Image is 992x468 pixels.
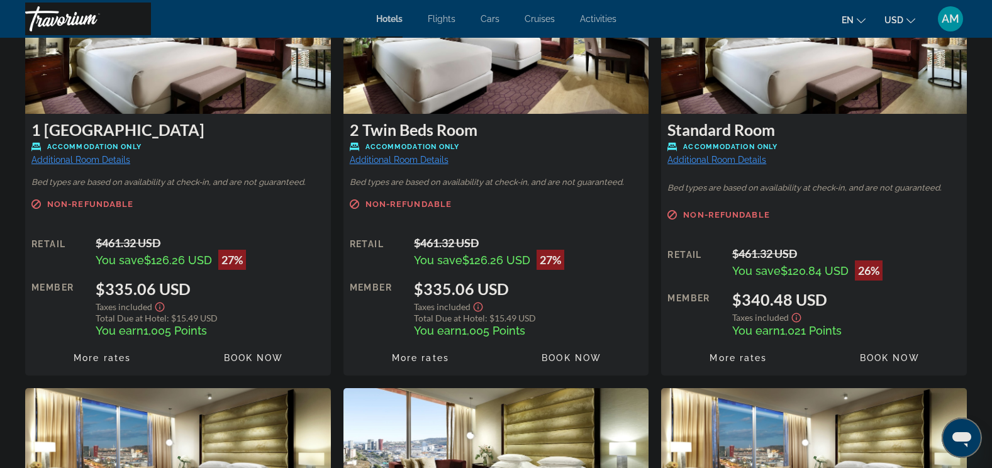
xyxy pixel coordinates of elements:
div: Member [31,279,86,337]
div: $340.48 USD [732,290,961,309]
div: $335.06 USD [96,279,324,298]
div: Retail [31,236,86,270]
a: Cars [481,14,499,24]
a: Travorium [25,3,151,35]
span: AM [942,13,959,25]
span: Taxes included [414,301,471,312]
iframe: Button to launch messaging window [942,418,982,458]
button: Book now [501,347,642,369]
span: en [842,15,854,25]
div: Retail [667,247,722,281]
div: Member [667,290,722,337]
span: You earn [414,324,462,337]
span: Total Due at Hotel [414,313,485,323]
span: You save [96,253,144,267]
span: Taxes included [732,312,789,323]
p: Bed types are based on availability at check-in, and are not guaranteed. [350,178,643,187]
span: Additional Room Details [31,155,130,165]
button: More rates [350,347,491,369]
a: Flights [428,14,455,24]
span: You earn [732,324,780,337]
span: More rates [74,353,131,363]
button: Change currency [884,11,915,29]
button: Book now [182,347,324,369]
span: Total Due at Hotel [96,313,167,323]
span: Non-refundable [365,200,452,208]
span: Accommodation Only [683,143,777,151]
span: 1,005 Points [143,324,207,337]
span: $120.84 USD [781,264,849,277]
span: More rates [710,353,767,363]
div: $461.32 USD [732,247,961,260]
span: You earn [96,324,143,337]
button: More rates [31,347,173,369]
span: You save [414,253,462,267]
span: Non-refundable [683,211,769,219]
h3: 2 Twin Beds Room [350,120,643,139]
a: Cruises [525,14,555,24]
button: Show Taxes and Fees disclaimer [152,298,167,313]
span: $126.26 USD [462,253,530,267]
button: Change language [842,11,866,29]
span: 1,021 Points [780,324,842,337]
div: 27% [537,250,564,270]
div: 27% [218,250,246,270]
span: You save [732,264,781,277]
span: Book now [860,353,920,363]
button: Show Taxes and Fees disclaimer [789,309,804,323]
div: 26% [855,260,883,281]
div: Retail [350,236,404,270]
div: : $15.49 USD [414,313,642,323]
h3: 1 [GEOGRAPHIC_DATA] [31,120,325,139]
span: Non-refundable [47,200,133,208]
p: Bed types are based on availability at check-in, and are not guaranteed. [31,178,325,187]
button: Show Taxes and Fees disclaimer [471,298,486,313]
div: $335.06 USD [414,279,642,298]
button: User Menu [934,6,967,32]
span: Accommodation Only [47,143,142,151]
span: $126.26 USD [144,253,212,267]
span: More rates [392,353,449,363]
div: $461.32 USD [414,236,642,250]
div: $461.32 USD [96,236,324,250]
span: Taxes included [96,301,152,312]
p: Bed types are based on availability at check-in, and are not guaranteed. [667,184,961,192]
span: USD [884,15,903,25]
span: Book now [224,353,284,363]
div: : $15.49 USD [96,313,324,323]
h3: Standard Room [667,120,961,139]
span: Accommodation Only [365,143,460,151]
span: Book now [542,353,601,363]
a: Activities [580,14,616,24]
div: Member [350,279,404,337]
span: 1,005 Points [462,324,525,337]
a: Hotels [376,14,403,24]
span: Additional Room Details [350,155,449,165]
button: More rates [667,347,809,369]
button: Book now [819,347,961,369]
span: Additional Room Details [667,155,766,165]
